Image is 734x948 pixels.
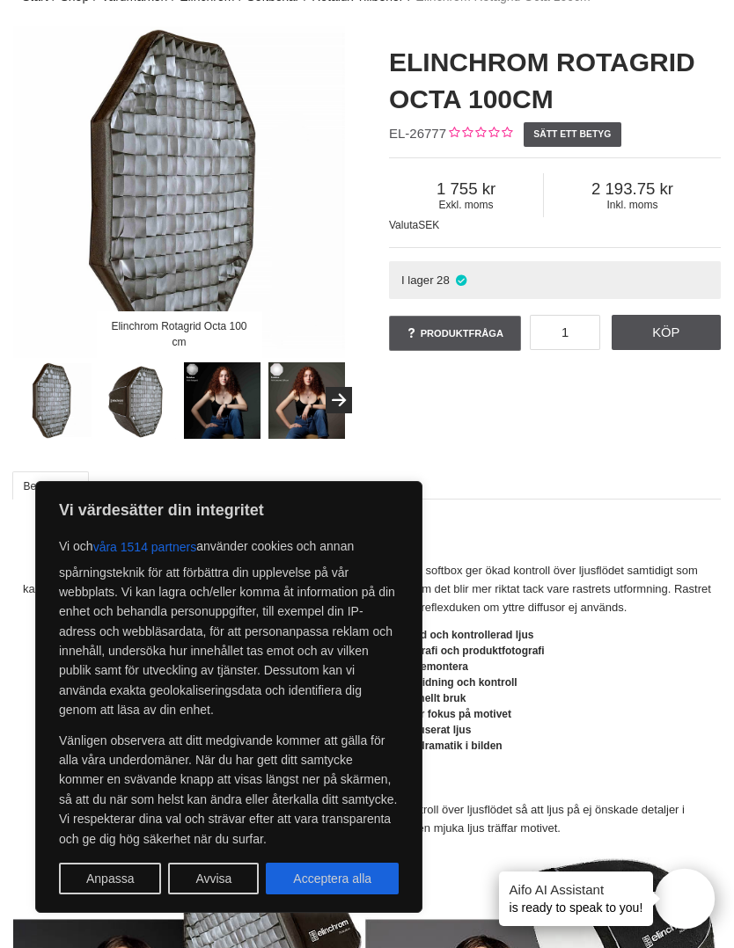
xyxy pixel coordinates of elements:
h4: Aifo AI Assistant [510,880,643,899]
h4: Ljusspridning 30° [13,772,721,790]
a: Sätt ett betyg [524,122,621,147]
div: is ready to speak to you! [499,871,654,926]
span: 28 [437,273,450,287]
p: . Raster på softbox ger ökad kontroll över ljusflödet samtidigt som karaktären på ljuset inte för... [13,562,721,616]
h1: Elinchrom Rotagrid Octa 100cm [389,44,721,118]
img: Rotagrid Octa 100cm med softbox(ingår ej) [99,362,177,440]
span: Inkl. moms [544,199,721,211]
span: I lager [401,273,434,287]
a: Köp [612,315,722,350]
span: 1 755 [389,179,543,199]
h2: Beskrivning [13,529,721,551]
span: Exkl. moms [389,199,543,211]
button: Next [326,387,352,413]
span: Valuta [389,219,418,231]
img: Elinchrom Rotagrid Octa 100 cm [15,362,92,440]
span: SEK [418,219,439,231]
button: Anpassa [59,863,161,894]
span: 2 193.75 [544,179,721,199]
img: Med Rotagrid [184,362,261,440]
p: Rotagrid begränsar ljusspridningen till 30 grader. Fotografen får ökad kontroll över ljusflödet s... [13,801,721,838]
a: Länkar [165,471,219,500]
a: Beskrivning [12,471,89,500]
button: Avvisa [168,863,259,894]
img: Rotalux Med External Diffuser [268,362,346,440]
button: våra 1514 partners [93,531,197,563]
div: Elinchrom Rotagrid Octa 100 cm [96,311,262,358]
div: Vi värdesätter din integritet [35,481,422,913]
button: Acceptera alla [266,863,399,894]
span: EL-26777 [389,126,446,141]
a: Egenskaper [88,471,166,500]
p: Vi och använder cookies och annan spårningsteknik för att förbättra din upplevelse på vår webbpla... [59,531,399,720]
a: Produktfråga [389,316,521,351]
i: I lager [454,273,469,287]
p: Vi värdesätter din integritet [59,500,399,521]
p: Vänligen observera att ditt medgivande kommer att gälla för alla våra underdomäner. När du har ge... [59,731,399,849]
div: Kundbetyg: 0 [446,125,512,143]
